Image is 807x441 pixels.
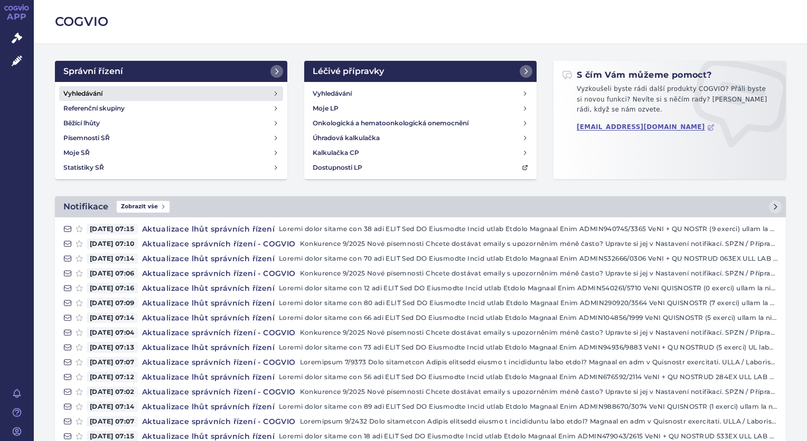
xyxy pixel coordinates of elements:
h4: Písemnosti SŘ [63,133,110,143]
a: NotifikaceZobrazit vše [55,196,786,217]
a: Onkologická a hematoonkologická onemocnění [308,116,532,131]
p: Loremi dolor sitame con 38 adi ELIT Sed DO Eiusmodte Incid utlab Etdolo Magnaal Enim ADMIN940745/... [279,224,777,234]
h4: Aktualizace správních řízení - COGVIO [138,387,300,397]
h4: Referenční skupiny [63,103,125,114]
h2: Notifikace [63,200,108,213]
h4: Onkologická a hematoonkologická onemocnění [313,118,468,128]
span: [DATE] 07:15 [87,224,138,234]
h4: Moje SŘ [63,148,90,158]
h4: Úhradová kalkulačka [313,133,380,143]
h4: Aktualizace lhůt správních řízení [138,313,279,323]
span: Zobrazit vše [117,201,170,213]
p: Loremipsum 7/9373 Dolo sitametcon Adipis elitsedd eiusmo t incididuntu labo etdol? Magnaal en adm... [300,357,777,368]
h4: Aktualizace lhůt správních řízení [138,283,279,293]
h2: Léčivé přípravky [313,65,384,78]
a: Léčivé přípravky [304,61,537,82]
h4: Vyhledávání [313,88,352,99]
a: Dostupnosti LP [308,160,532,175]
h4: Kalkulačka CP [313,148,359,158]
span: [DATE] 07:09 [87,298,138,308]
p: Loremi dolor sitame con 80 adi ELIT Sed DO Eiusmodte Incid utlab Etdolo Magnaal Enim ADMIN290920/... [279,298,777,308]
h2: Správní řízení [63,65,123,78]
span: [DATE] 07:14 [87,313,138,323]
h4: Moje LP [313,103,339,114]
h4: Aktualizace lhůt správních řízení [138,401,279,412]
h2: COGVIO [55,13,786,31]
span: [DATE] 07:04 [87,327,138,338]
p: Loremi dolor sitame con 73 adi ELIT Sed DO Eiusmodte Incid utlab Etdolo Magnaal Enim ADMIN94936/9... [279,342,777,353]
a: Běžící lhůty [59,116,283,131]
span: [DATE] 07:10 [87,238,138,249]
a: Statistiky SŘ [59,160,283,175]
p: Konkurence 9/2025 Nové písemnosti Chcete dostávat emaily s upozorněním méně často? Upravte si jej... [300,268,777,279]
p: Konkurence 9/2025 Nové písemnosti Chcete dostávat emaily s upozorněním méně často? Upravte si jej... [300,327,777,338]
p: Loremi dolor sitame con 56 adi ELIT Sed DO Eiusmodte Incid utlab Etdolo Magnaal Enim ADMIN676592/... [279,372,777,382]
p: Vyzkoušeli byste rádi další produkty COGVIO? Přáli byste si novou funkci? Nevíte si s něčím rady?... [562,84,777,120]
a: Vyhledávání [59,86,283,101]
h2: S čím Vám můžeme pomoct? [562,69,712,81]
h4: Aktualizace lhůt správních řízení [138,342,279,353]
span: [DATE] 07:12 [87,372,138,382]
span: [DATE] 07:07 [87,357,138,368]
span: [DATE] 07:13 [87,342,138,353]
h4: Dostupnosti LP [313,162,362,173]
p: Konkurence 9/2025 Nové písemnosti Chcete dostávat emaily s upozorněním méně často? Upravte si jej... [300,387,777,397]
p: Konkurence 9/2025 Nové písemnosti Chcete dostávat emaily s upozorněním méně často? Upravte si jej... [300,238,777,249]
p: Loremi dolor sitame con 89 adi ELIT Sed DO Eiusmodte Incid utlab Etdolo Magnaal Enim ADMIN988670/... [279,401,777,412]
h4: Aktualizace lhůt správních řízení [138,253,279,264]
h4: Aktualizace lhůt správních řízení [138,298,279,308]
span: [DATE] 07:14 [87,401,138,412]
p: Loremi dolor sitame con 70 adi ELIT Sed DO Eiusmodte Incid utlab Etdolo Magnaal Enim ADMIN532666/... [279,253,777,264]
span: [DATE] 07:07 [87,416,138,427]
a: Kalkulačka CP [308,145,532,160]
span: [DATE] 07:14 [87,253,138,264]
h4: Vyhledávání [63,88,102,99]
a: Moje SŘ [59,145,283,160]
a: Moje LP [308,101,532,116]
h4: Statistiky SŘ [63,162,104,173]
a: Referenční skupiny [59,101,283,116]
h4: Aktualizace správních řízení - COGVIO [138,357,300,368]
h4: Aktualizace správních řízení - COGVIO [138,327,300,338]
a: Vyhledávání [308,86,532,101]
h4: Aktualizace lhůt správních řízení [138,372,279,382]
h4: Aktualizace správních řízení - COGVIO [138,238,300,249]
a: [EMAIL_ADDRESS][DOMAIN_NAME] [577,123,715,131]
a: Písemnosti SŘ [59,131,283,145]
h4: Aktualizace správních řízení - COGVIO [138,416,300,427]
p: Loremi dolor sitame con 66 adi ELIT Sed DO Eiusmodte Incid utlab Etdolo Magnaal Enim ADMIN104856/... [279,313,777,323]
h4: Běžící lhůty [63,118,100,128]
span: [DATE] 07:02 [87,387,138,397]
h4: Aktualizace lhůt správních řízení [138,224,279,234]
h4: Aktualizace správních řízení - COGVIO [138,268,300,279]
span: [DATE] 07:06 [87,268,138,279]
span: [DATE] 07:16 [87,283,138,293]
p: Loremi dolor sitame con 12 adi ELIT Sed DO Eiusmodte Incid utlab Etdolo Magnaal Enim ADMIN540261/... [279,283,777,293]
a: Správní řízení [55,61,287,82]
a: Úhradová kalkulačka [308,131,532,145]
p: Loremipsum 9/2432 Dolo sitametcon Adipis elitsedd eiusmo t incididuntu labo etdol? Magnaal en adm... [300,416,777,427]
